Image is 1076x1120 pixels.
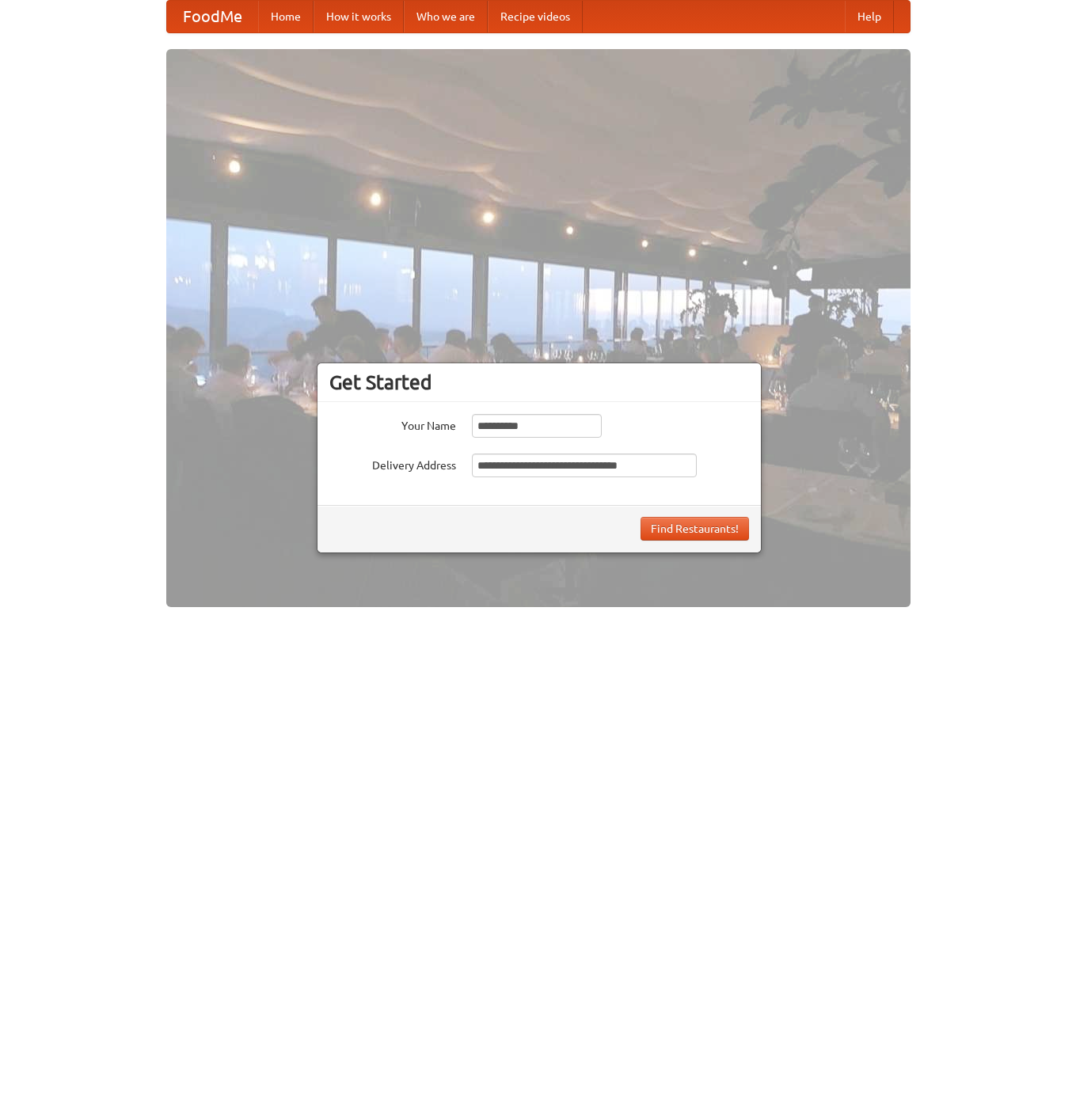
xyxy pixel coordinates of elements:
label: Delivery Address [329,454,456,473]
a: Home [258,1,314,32]
a: Who we are [404,1,488,32]
button: Find Restaurants! [641,517,749,541]
a: Recipe videos [488,1,583,32]
h3: Get Started [329,370,749,394]
a: FoodMe [167,1,258,32]
a: Help [845,1,894,32]
label: Your Name [329,414,456,434]
a: How it works [314,1,404,32]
